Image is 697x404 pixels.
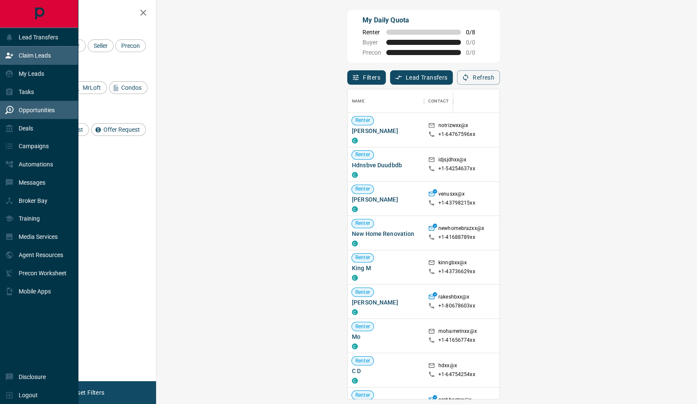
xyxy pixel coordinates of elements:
[352,378,358,384] div: condos.ca
[352,89,365,113] div: Name
[352,151,374,158] span: Renter
[70,81,107,94] div: MrLoft
[352,367,420,375] span: C D
[390,70,453,85] button: Lead Transfers
[438,156,466,165] p: idjsjdhxx@x
[352,332,420,341] span: Mo
[466,39,485,46] span: 0 / 0
[352,220,374,227] span: Renter
[352,323,374,330] span: Renter
[100,126,143,133] span: Offer Request
[362,15,485,25] p: My Daily Quota
[352,264,420,272] span: King M
[438,337,475,344] p: +1- 41656774xx
[91,123,146,136] div: Offer Request
[80,84,104,91] span: MrLoft
[352,298,420,307] span: [PERSON_NAME]
[118,84,145,91] span: Condos
[466,49,485,56] span: 0 / 0
[438,225,484,234] p: newhomebrazxx@x
[352,195,420,204] span: [PERSON_NAME]
[438,165,475,172] p: +1- 54254637xx
[348,89,424,113] div: Name
[438,122,468,131] p: notrizwxx@x
[352,289,374,296] span: Renter
[352,392,374,399] span: Renter
[352,161,420,169] span: Hdnsbve Duudbdb
[428,89,449,113] div: Contact
[438,371,475,378] p: +1- 64754254xx
[352,127,420,135] span: [PERSON_NAME]
[466,29,485,36] span: 0 / 8
[27,8,148,19] h2: Filters
[438,131,475,138] p: +1- 64767596xx
[352,343,358,349] div: condos.ca
[352,241,358,246] div: condos.ca
[109,81,148,94] div: Condos
[347,70,386,85] button: Filters
[352,206,358,212] div: condos.ca
[352,138,358,144] div: condos.ca
[362,39,381,46] span: Buyer
[118,42,143,49] span: Precon
[362,29,381,36] span: Renter
[352,172,358,178] div: condos.ca
[438,191,465,199] p: venusxx@x
[362,49,381,56] span: Precon
[438,268,475,275] p: +1- 43736629xx
[438,362,457,371] p: hdxx@x
[352,185,374,193] span: Renter
[438,293,469,302] p: rakeshbxx@x
[352,254,374,261] span: Renter
[352,230,420,238] span: New Home Renovation
[438,259,467,268] p: kinngbxx@x
[91,42,111,49] span: Seller
[115,39,146,52] div: Precon
[88,39,114,52] div: Seller
[352,309,358,315] div: condos.ca
[438,199,475,207] p: +1- 43798215xx
[352,117,374,124] span: Renter
[438,234,475,241] p: +1- 41688789xx
[438,302,475,310] p: +1- 80678603xx
[64,385,110,400] button: Reset Filters
[352,357,374,365] span: Renter
[352,275,358,281] div: condos.ca
[438,328,477,337] p: moharrerinxx@x
[457,70,500,85] button: Refresh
